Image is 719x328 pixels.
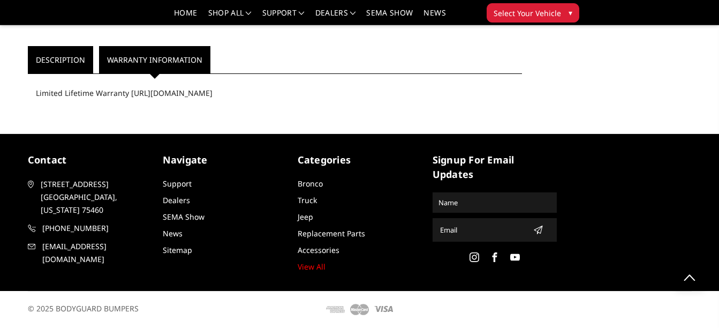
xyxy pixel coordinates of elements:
[298,153,422,167] h5: Categories
[42,222,152,235] span: [PHONE_NUMBER]
[163,245,192,255] a: Sitemap
[163,178,192,189] a: Support
[28,240,152,266] a: [EMAIL_ADDRESS][DOMAIN_NAME]
[41,178,150,217] span: [STREET_ADDRESS] [GEOGRAPHIC_DATA], [US_STATE] 75460
[163,212,205,222] a: SEMA Show
[28,153,152,167] h5: contact
[208,9,252,25] a: shop all
[298,245,339,255] a: Accessories
[28,303,139,314] span: © 2025 BODYGUARD BUMPERS
[99,46,210,73] a: Warranty Information
[665,277,719,328] iframe: Chat Widget
[28,222,152,235] a: [PHONE_NUMBER]
[163,228,183,238] a: News
[28,79,522,107] div: Limited Lifetime Warranty [URL][DOMAIN_NAME]
[423,9,445,25] a: News
[494,8,561,19] span: Select Your Vehicle
[315,9,356,25] a: Dealers
[163,195,190,205] a: Dealers
[434,194,555,211] input: Name
[436,221,529,238] input: Email
[28,46,93,73] a: Description
[366,9,413,25] a: SEMA Show
[433,153,557,182] h5: signup for email updates
[487,3,579,23] button: Select Your Vehicle
[298,178,323,189] a: Bronco
[298,262,326,272] a: View All
[298,195,317,205] a: Truck
[174,9,197,25] a: Home
[569,7,572,18] span: ▾
[42,240,152,266] span: [EMAIL_ADDRESS][DOMAIN_NAME]
[163,153,287,167] h5: Navigate
[676,264,703,290] a: Click to Top
[262,9,305,25] a: Support
[298,212,313,222] a: Jeep
[298,228,365,238] a: Replacement Parts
